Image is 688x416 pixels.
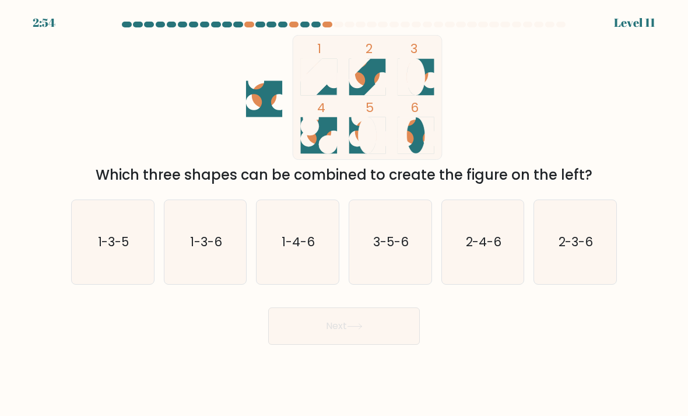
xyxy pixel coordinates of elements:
text: 1-3-6 [190,233,222,250]
tspan: 1 [317,40,321,58]
text: 3-5-6 [373,233,409,250]
button: Next [268,307,420,345]
tspan: 2 [366,40,373,58]
div: 2:54 [33,14,55,32]
div: Which three shapes can be combined to create the figure on the left? [78,165,610,186]
tspan: 5 [366,99,374,117]
div: Level 11 [614,14,655,32]
text: 2-4-6 [465,233,501,250]
tspan: 6 [410,99,419,117]
tspan: 3 [410,40,417,58]
text: 1-4-6 [282,233,315,250]
text: 1-3-5 [98,233,129,250]
tspan: 4 [317,99,325,117]
text: 2-3-6 [559,233,594,250]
